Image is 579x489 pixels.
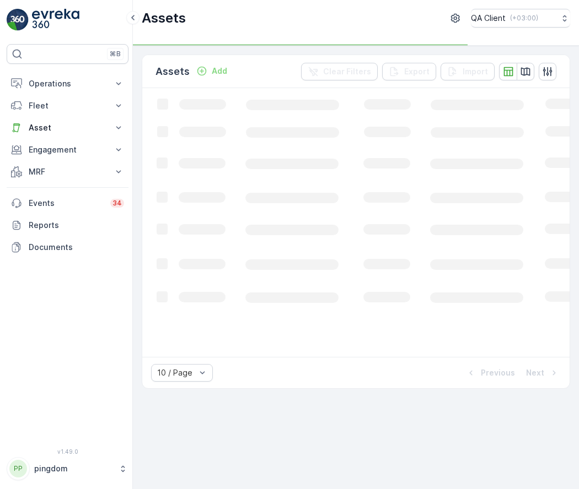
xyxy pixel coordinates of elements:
p: Engagement [29,144,106,155]
button: Add [192,64,232,78]
p: Previous [481,367,515,378]
img: logo_light-DOdMpM7g.png [32,9,79,31]
p: 34 [112,199,122,208]
p: Fleet [29,100,106,111]
div: PP [9,460,27,477]
p: Reports [29,220,124,231]
button: Export [382,63,436,80]
p: pingdom [34,463,113,474]
a: Events34 [7,192,128,214]
a: Reports [7,214,128,236]
button: Previous [464,366,516,379]
button: Import [441,63,495,80]
button: MRF [7,161,128,183]
p: Asset [29,122,106,133]
p: Import [463,66,488,77]
p: QA Client [471,13,506,24]
p: Operations [29,78,106,89]
button: Asset [7,117,128,139]
p: MRF [29,166,106,177]
button: Clear Filters [301,63,378,80]
button: Next [525,366,561,379]
button: QA Client(+03:00) [471,9,570,28]
p: Assets [142,9,186,27]
img: logo [7,9,29,31]
button: PPpingdom [7,457,128,480]
p: ⌘B [110,50,121,58]
button: Fleet [7,95,128,117]
p: Next [526,367,544,378]
p: Add [212,66,227,77]
p: Events [29,198,104,209]
p: Assets [156,64,190,79]
p: Export [404,66,430,77]
p: Clear Filters [323,66,371,77]
p: Documents [29,242,124,253]
button: Engagement [7,139,128,161]
button: Operations [7,73,128,95]
p: ( +03:00 ) [510,14,538,23]
span: v 1.49.0 [7,448,128,455]
a: Documents [7,236,128,258]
